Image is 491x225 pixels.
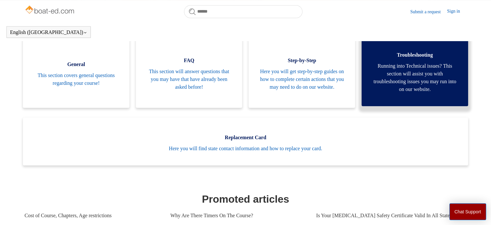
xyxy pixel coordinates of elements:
[316,207,462,224] a: Is Your [MEDICAL_DATA] Safety Certificate Valid In All States?
[33,145,458,152] span: Here you will find state contact information and how to replace your card.
[25,191,466,207] h1: Promoted articles
[449,203,486,220] button: Chat Support
[249,37,355,108] a: Step-by-Step Here you will get step-by-step guides on how to complete certain actions that you ma...
[33,72,120,87] span: This section covers general questions regarding your course!
[146,57,233,64] span: FAQ
[23,37,129,108] a: General This section covers general questions regarding your course!
[170,207,307,224] a: Why Are There Timers On The Course?
[25,207,161,224] a: Cost of Course, Chapters, Age restrictions
[10,29,87,35] button: English ([GEOGRAPHIC_DATA])
[33,134,458,141] span: Replacement Card
[136,37,242,108] a: FAQ This section will answer questions that you may have that have already been asked before!
[33,61,120,68] span: General
[25,4,76,17] img: Boat-Ed Help Center home page
[184,5,302,18] input: Search
[258,68,345,91] span: Here you will get step-by-step guides on how to complete certain actions that you may need to do ...
[146,68,233,91] span: This section will answer questions that you may have that have already been asked before!
[23,118,468,165] a: Replacement Card Here you will find state contact information and how to replace your card.
[371,62,458,93] span: Running into Technical issues? This section will assist you with troubleshooting issues you may r...
[371,51,458,59] span: Troubleshooting
[447,8,466,16] a: Sign in
[410,8,447,15] a: Submit a request
[258,57,345,64] span: Step-by-Step
[362,35,468,106] a: Troubleshooting Running into Technical issues? This section will assist you with troubleshooting ...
